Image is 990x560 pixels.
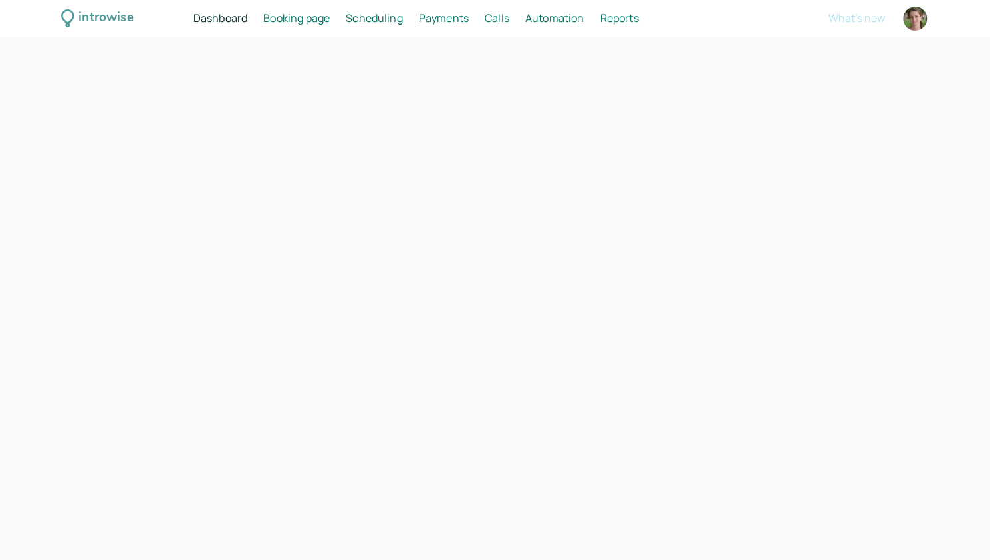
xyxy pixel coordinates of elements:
span: Booking page [263,11,330,25]
span: What's new [828,11,885,25]
span: Dashboard [193,11,247,25]
a: Payments [419,10,469,27]
a: Booking page [263,10,330,27]
span: Scheduling [346,11,403,25]
a: Calls [485,10,509,27]
a: introwise [61,8,134,29]
a: Automation [525,10,584,27]
a: Dashboard [193,10,247,27]
a: Scheduling [346,10,403,27]
span: Automation [525,11,584,25]
iframe: Chat Widget [924,496,990,560]
span: Calls [485,11,509,25]
span: Payments [419,11,469,25]
button: What's new [828,12,885,24]
span: Reports [600,11,638,25]
div: introwise [78,8,133,29]
a: Reports [600,10,638,27]
a: Account [901,5,929,33]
